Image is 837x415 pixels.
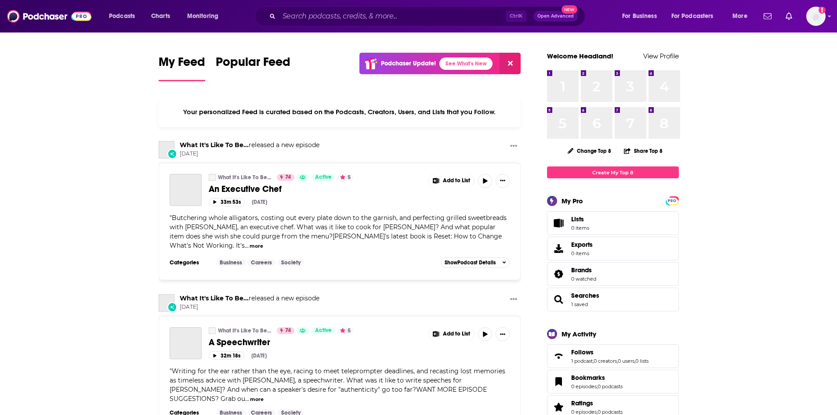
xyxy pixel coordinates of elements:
[550,217,568,229] span: Lists
[170,214,507,249] span: "
[180,303,319,311] span: [DATE]
[159,54,205,81] a: My Feed
[617,358,618,364] span: ,
[285,326,291,335] span: 74
[277,327,294,334] a: 74
[571,241,593,249] span: Exports
[337,327,353,334] button: 5
[571,383,597,390] a: 0 episodes
[506,11,526,22] span: Ctrl K
[806,7,826,26] img: User Profile
[247,259,275,266] a: Careers
[562,5,577,14] span: New
[593,358,594,364] span: ,
[597,383,598,390] span: ,
[250,396,264,403] button: more
[167,302,177,312] div: New Episode
[562,330,596,338] div: My Activity
[251,353,267,359] div: [DATE]
[245,242,249,249] span: ...
[145,9,175,23] a: Charts
[547,166,679,178] a: Create My Top 8
[671,10,714,22] span: For Podcasters
[209,337,270,348] span: A Speechwriter
[537,14,574,18] span: Open Advanced
[643,52,679,60] a: View Profile
[159,54,205,75] span: My Feed
[507,141,521,152] button: Show More Button
[209,337,422,348] a: A Speechwriter
[209,351,244,360] button: 32m 18s
[594,358,617,364] a: 0 creators
[571,301,588,307] a: 1 saved
[507,294,521,305] button: Show More Button
[263,6,594,26] div: Search podcasts, credits, & more...
[726,9,758,23] button: open menu
[598,409,623,415] a: 0 podcasts
[571,215,589,223] span: Lists
[167,149,177,159] div: New Episode
[550,293,568,306] a: Searches
[635,358,649,364] a: 0 lists
[571,215,584,223] span: Lists
[547,262,679,286] span: Brands
[312,327,335,334] a: Active
[533,11,578,22] button: Open AdvancedNew
[571,348,649,356] a: Follows
[180,150,319,158] span: [DATE]
[806,7,826,26] span: Logged in as headlandconsultancy
[806,7,826,26] button: Show profile menu
[571,358,593,364] a: 1 podcast
[170,174,202,206] a: An Executive Chef
[667,198,678,204] span: PRO
[445,260,496,266] span: Show Podcast Details
[151,10,170,22] span: Charts
[180,294,249,302] a: What It's Like To Be...
[252,199,267,205] div: [DATE]
[597,409,598,415] span: ,
[547,211,679,235] a: Lists
[315,173,332,182] span: Active
[571,292,599,300] span: Searches
[216,54,290,75] span: Popular Feed
[250,242,263,250] button: more
[571,250,593,256] span: 0 items
[571,374,623,382] a: Bookmarks
[496,174,510,188] button: Show More Button
[571,276,596,282] a: 0 watched
[159,294,174,312] a: What It's Like To Be...
[571,399,593,407] span: Ratings
[550,350,568,362] a: Follows
[209,184,282,195] span: An Executive Chef
[381,60,436,67] p: Podchaser Update!
[571,409,597,415] a: 0 episodes
[159,141,174,159] a: What It's Like To Be...
[216,259,246,266] a: Business
[170,367,505,403] span: Writing for the ear rather than the eye, racing to meet teleprompter deadlines, and recasting los...
[218,327,271,334] a: What It's Like To Be...
[103,9,146,23] button: open menu
[315,326,332,335] span: Active
[760,9,775,24] a: Show notifications dropdown
[550,375,568,388] a: Bookmarks
[443,177,470,184] span: Add to List
[547,370,679,393] span: Bookmarks
[496,327,510,341] button: Show More Button
[550,401,568,413] a: Ratings
[550,268,568,280] a: Brands
[159,97,521,127] div: Your personalized Feed is curated based on the Podcasts, Creators, Users, and Lists that you Follow.
[550,242,568,255] span: Exports
[187,10,218,22] span: Monitoring
[181,9,230,23] button: open menu
[667,197,678,204] a: PRO
[209,327,216,334] a: What It's Like To Be...
[429,174,475,188] button: Show More Button
[732,10,747,22] span: More
[616,9,668,23] button: open menu
[623,142,663,159] button: Share Top 8
[109,10,135,22] span: Podcasts
[7,8,91,25] img: Podchaser - Follow, Share and Rate Podcasts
